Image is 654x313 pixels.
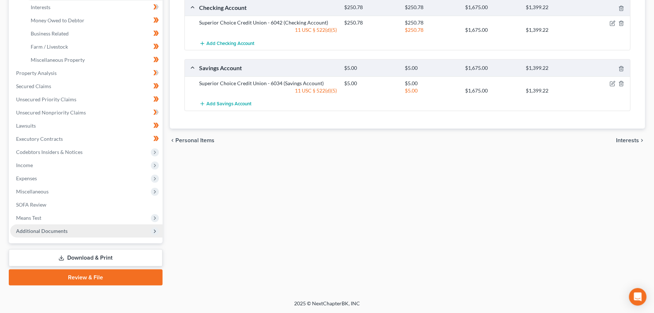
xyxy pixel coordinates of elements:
div: $250.78 [401,4,461,11]
button: Add Checking Account [199,37,255,50]
div: $1,399.22 [522,65,582,72]
span: Unsecured Nonpriority Claims [16,109,86,116]
div: 11 USC § 522(d)(5) [196,87,341,94]
div: $250.78 [341,4,401,11]
div: $5.00 [401,65,461,72]
div: $1,399.22 [522,26,582,34]
span: Money Owed to Debtor [31,17,84,23]
span: Expenses [16,175,37,181]
a: Miscellaneous Property [25,53,163,67]
div: $1,675.00 [462,26,522,34]
span: SOFA Review [16,201,46,208]
div: Superior Choice Credit Union - 6042 (Checking Account) [196,19,341,26]
a: Lawsuits [10,119,163,132]
span: Add Savings Account [207,101,252,107]
button: chevron_left Personal Items [170,137,215,143]
a: SOFA Review [10,198,163,211]
a: Unsecured Nonpriority Claims [10,106,163,119]
span: Executory Contracts [16,136,63,142]
span: Interests [616,137,639,143]
a: Secured Claims [10,80,163,93]
span: Income [16,162,33,168]
a: Interests [25,1,163,14]
div: $1,675.00 [462,4,522,11]
i: chevron_right [639,137,645,143]
div: $250.78 [341,19,401,26]
i: chevron_left [170,137,176,143]
div: Savings Account [196,64,341,72]
a: Business Related [25,27,163,40]
span: Business Related [31,30,69,37]
div: Superior Choice Credit Union - 6034 (Savings Account) [196,80,341,87]
span: Codebtors Insiders & Notices [16,149,83,155]
div: $5.00 [401,87,461,94]
div: $5.00 [341,80,401,87]
div: 11 USC § 522(d)(5) [196,26,341,34]
span: Farm / Livestock [31,44,68,50]
button: Add Savings Account [199,97,252,111]
span: Miscellaneous [16,188,49,195]
a: Farm / Livestock [25,40,163,53]
div: $5.00 [341,65,401,72]
span: Personal Items [176,137,215,143]
span: Interests [31,4,50,10]
div: Checking Account [196,4,341,11]
span: Unsecured Priority Claims [16,96,76,102]
span: Lawsuits [16,122,36,129]
a: Unsecured Priority Claims [10,93,163,106]
div: Open Intercom Messenger [629,288,647,306]
span: Add Checking Account [207,41,255,46]
a: Download & Print [9,249,163,267]
a: Money Owed to Debtor [25,14,163,27]
a: Review & File [9,269,163,286]
a: Property Analysis [10,67,163,80]
span: Miscellaneous Property [31,57,85,63]
span: Means Test [16,215,41,221]
div: $1,675.00 [462,65,522,72]
span: Additional Documents [16,228,68,234]
div: $250.78 [401,19,461,26]
a: Executory Contracts [10,132,163,146]
div: $1,675.00 [462,87,522,94]
div: $1,399.22 [522,87,582,94]
div: $5.00 [401,80,461,87]
span: Property Analysis [16,70,57,76]
div: $250.78 [401,26,461,34]
button: Interests chevron_right [616,137,645,143]
span: Secured Claims [16,83,51,89]
div: $1,399.22 [522,4,582,11]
